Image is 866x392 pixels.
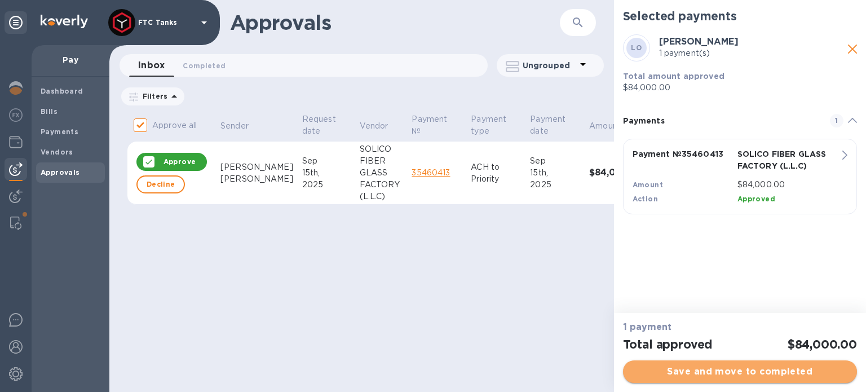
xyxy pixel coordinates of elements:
div: (L.L.C) [360,191,403,202]
button: Save and move to completed [623,360,857,383]
span: Inbox [138,58,165,73]
b: Payment № 35460413 [633,149,723,158]
b: SOLICO FIBER GLASS FACTORY (L.L.C) [737,149,826,170]
img: Logo [41,15,88,28]
div: 2025 [302,179,351,191]
div: FIBER [360,155,403,167]
p: $84,000.00 [623,82,857,94]
span: Completed [183,60,226,72]
div: 15th, [302,167,351,179]
p: Filters [138,91,167,101]
p: Vendor [360,120,388,132]
p: Payment № [412,113,447,137]
p: Payment type [471,113,506,137]
span: Payment № [412,113,462,137]
b: [PERSON_NAME] [659,36,739,47]
div: Payments1 [623,103,857,139]
h2: Selected payments [623,9,737,23]
p: Request date [302,113,336,137]
p: ACH to Priority [471,161,521,185]
b: Amount [633,180,663,189]
span: Sender [220,120,263,132]
h3: $84,000.00 [589,168,645,178]
b: Total amount approved [623,72,724,81]
span: Save and move to completed [632,365,848,378]
b: Approved [737,195,775,203]
h3: 1 payment [623,322,857,333]
p: Amount [589,120,621,132]
b: Action [633,195,658,203]
b: Payments [41,127,78,136]
b: Dashboard [41,87,83,95]
p: $84,000.00 [737,179,838,191]
h1: Approvals [230,11,560,34]
span: Payment date [530,113,580,137]
button: Decline [136,175,185,193]
span: Decline [147,178,175,191]
div: Sep [302,155,351,167]
div: Unpin categories [5,11,27,34]
div: Payment №35460413SOLICO FIBER GLASS FACTORY (L.L.C)Amount$84,000.00ActionApproved [633,148,847,205]
img: Foreign exchange [9,108,23,122]
p: Ungrouped [523,60,576,71]
b: Approvals [41,168,80,177]
div: [PERSON_NAME] [220,161,293,173]
b: Payments [623,116,665,125]
div: [PERSON_NAME] [220,173,293,185]
span: 1 [830,114,843,127]
b: Bills [41,107,58,116]
h2: $84,000.00 [788,337,857,351]
span: Request date [302,113,351,137]
div: Sep [530,155,580,167]
h2: Total approved [623,337,713,351]
div: 2025 [530,179,580,191]
b: Vendors [41,148,73,156]
span: Payment type [471,113,521,137]
p: Sender [220,120,249,132]
b: Approve [164,157,196,166]
div: FACTORY [360,179,403,191]
div: SOLICO [360,143,403,155]
span: Vendor [360,120,403,132]
p: FTC Tanks [138,19,195,27]
a: 35460413 [412,168,450,177]
div: 15th, [530,167,580,179]
p: Payment date [530,113,565,137]
p: Pay [41,54,100,65]
p: Approve all [152,120,197,131]
p: 1 payment(s) [659,47,848,59]
div: GLASS [360,167,403,179]
b: LO [631,43,642,52]
img: Wallets [9,135,23,149]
